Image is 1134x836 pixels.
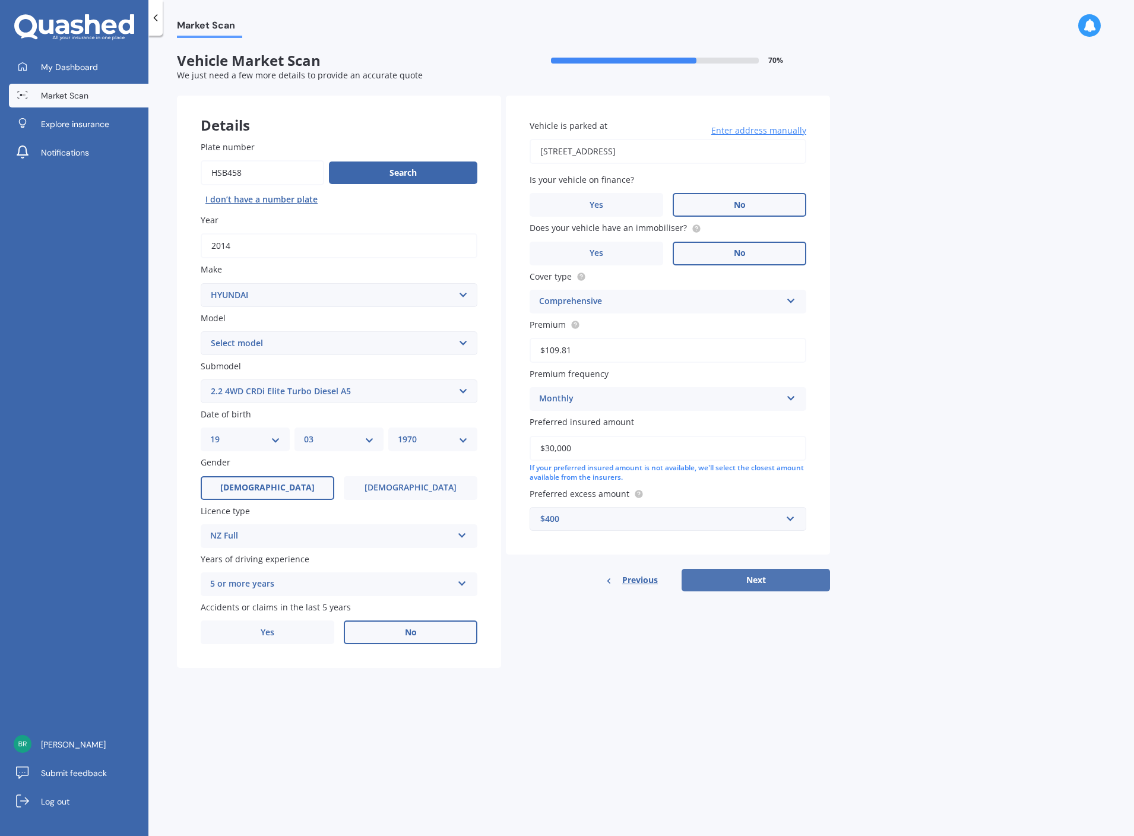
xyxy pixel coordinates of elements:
[201,553,309,565] span: Years of driving experience
[201,190,322,209] button: I don’t have a number plate
[530,319,566,330] span: Premium
[201,141,255,153] span: Plate number
[329,161,477,184] button: Search
[590,200,603,210] span: Yes
[177,20,242,36] span: Market Scan
[539,392,781,406] div: Monthly
[405,628,417,638] span: No
[530,488,629,499] span: Preferred excess amount
[9,84,148,107] a: Market Scan
[530,436,806,461] input: Enter amount
[9,761,148,785] a: Submit feedback
[177,52,503,69] span: Vehicle Market Scan
[9,55,148,79] a: My Dashboard
[530,174,634,185] span: Is your vehicle on finance?
[261,628,274,638] span: Yes
[177,69,423,81] span: We just need a few more details to provide an accurate quote
[540,512,781,525] div: $400
[14,735,31,753] img: 9251df22e8ee860354bd8c3b4ee35f6d
[201,264,222,275] span: Make
[41,767,107,779] span: Submit feedback
[41,147,89,159] span: Notifications
[734,248,746,258] span: No
[530,417,634,428] span: Preferred insured amount
[530,271,572,282] span: Cover type
[201,505,250,517] span: Licence type
[41,796,69,807] span: Log out
[41,739,106,750] span: [PERSON_NAME]
[201,233,477,258] input: YYYY
[201,312,226,324] span: Model
[590,248,603,258] span: Yes
[530,120,607,131] span: Vehicle is parked at
[41,90,88,102] span: Market Scan
[9,141,148,164] a: Notifications
[530,223,687,234] span: Does your vehicle have an immobiliser?
[177,96,501,131] div: Details
[530,368,609,379] span: Premium frequency
[622,571,658,589] span: Previous
[201,214,218,226] span: Year
[201,408,251,420] span: Date of birth
[41,61,98,73] span: My Dashboard
[41,118,109,130] span: Explore insurance
[9,790,148,813] a: Log out
[682,569,830,591] button: Next
[220,483,315,493] span: [DEMOGRAPHIC_DATA]
[201,457,230,468] span: Gender
[711,125,806,137] span: Enter address manually
[210,577,452,591] div: 5 or more years
[530,463,806,483] div: If your preferred insured amount is not available, we'll select the closest amount available from...
[530,139,806,164] input: Enter address
[9,733,148,756] a: [PERSON_NAME]
[734,200,746,210] span: No
[210,529,452,543] div: NZ Full
[201,160,324,185] input: Enter plate number
[365,483,457,493] span: [DEMOGRAPHIC_DATA]
[530,338,806,363] input: Enter premium
[539,294,781,309] div: Comprehensive
[768,56,783,65] span: 70 %
[201,360,241,372] span: Submodel
[9,112,148,136] a: Explore insurance
[201,601,351,613] span: Accidents or claims in the last 5 years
